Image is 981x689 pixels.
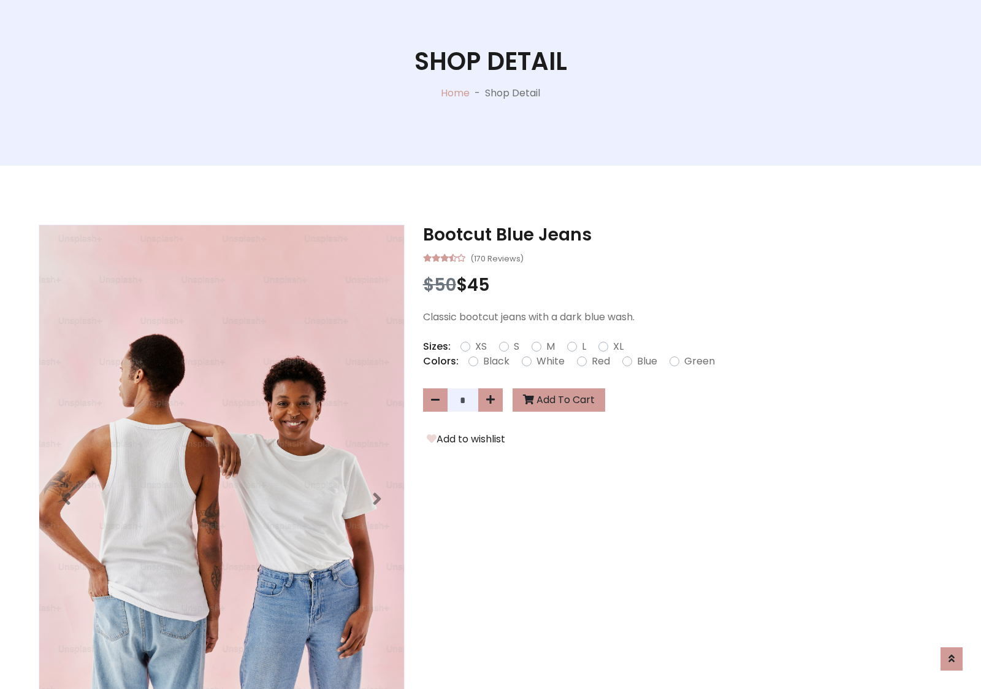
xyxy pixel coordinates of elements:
[637,354,657,369] label: Blue
[423,225,942,245] h3: Bootcut Blue Jeans
[423,310,942,325] p: Classic bootcut jeans with a dark blue wash.
[470,250,524,265] small: (170 Reviews)
[592,354,610,369] label: Red
[582,339,586,354] label: L
[423,354,459,369] p: Colors:
[423,431,509,447] button: Add to wishlist
[423,273,456,297] span: $50
[423,275,942,296] h3: $
[470,86,485,101] p: -
[536,354,565,369] label: White
[514,339,519,354] label: S
[467,273,490,297] span: 45
[475,339,487,354] label: XS
[513,388,605,412] button: Add To Cart
[423,339,451,354] p: Sizes:
[613,339,624,354] label: XL
[414,47,567,76] h1: Shop Detail
[441,86,470,100] a: Home
[684,354,715,369] label: Green
[485,86,540,101] p: Shop Detail
[546,339,555,354] label: M
[483,354,510,369] label: Black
